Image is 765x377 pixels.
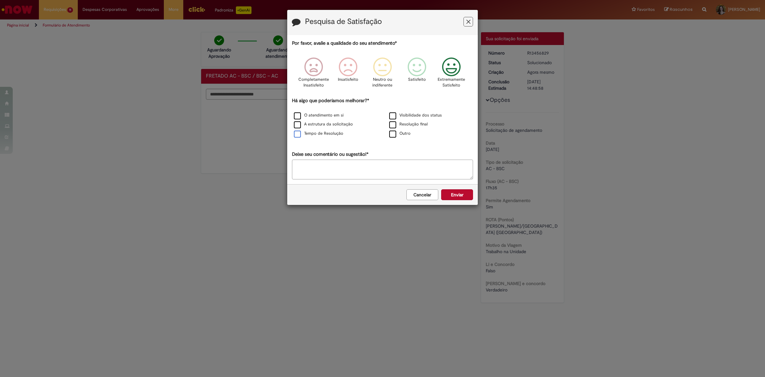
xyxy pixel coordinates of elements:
div: Satisfeito [401,53,433,96]
label: Resolução final [389,121,428,127]
label: A estrutura da solicitação [294,121,353,127]
div: Há algo que poderíamos melhorar?* [292,97,473,139]
button: Cancelar [406,189,438,200]
label: Tempo de Resolução [294,131,343,137]
label: Visibilidade dos status [389,112,442,118]
p: Insatisfeito [338,77,358,83]
label: Outro [389,131,411,137]
p: Completamente Insatisfeito [298,77,329,88]
div: Insatisfeito [332,53,364,96]
label: Por favor, avalie a qualidade do seu atendimento* [292,40,397,47]
div: Extremamente Satisfeito [435,53,468,96]
p: Neutro ou indiferente [371,77,394,88]
p: Extremamente Satisfeito [438,77,465,88]
button: Enviar [441,189,473,200]
p: Satisfeito [408,77,426,83]
label: Deixe seu comentário ou sugestão!* [292,151,368,158]
label: O atendimento em si [294,112,344,118]
label: Pesquisa de Satisfação [305,18,382,26]
div: Neutro ou indiferente [366,53,399,96]
div: Completamente Insatisfeito [297,53,330,96]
